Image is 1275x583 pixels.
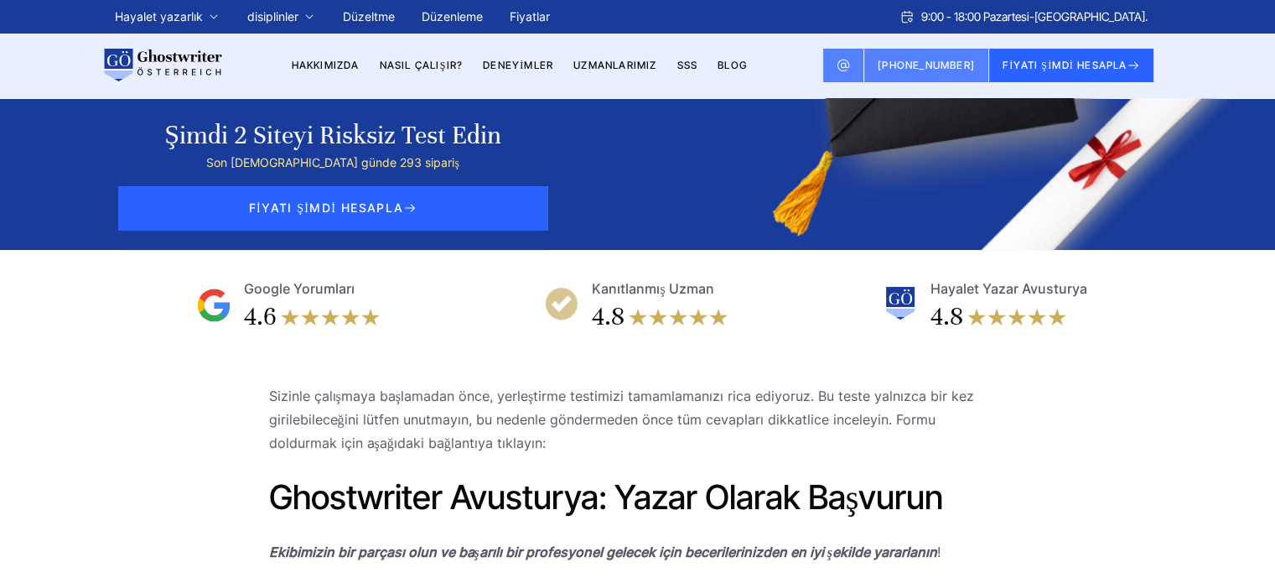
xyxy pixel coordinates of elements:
a: Fiyatlar [510,9,550,23]
font: Hayalet yazarlık [115,9,203,23]
font: Son [DEMOGRAPHIC_DATA] günde 293 sipariş [206,155,459,169]
font: Şimdi 2 siteyi risksiz test edin [164,120,501,151]
font: 9:00 - 18:00 Pazartesi-[GEOGRAPHIC_DATA]. [921,9,1148,23]
font: 4.8 [592,301,625,332]
a: Uzmanlarımız [573,59,656,71]
font: Sizinle çalışmaya başlamadan önce, yerleştirme testimizi tamamlamanızı rica ediyoruz. Bu teste ya... [269,388,975,451]
img: Kanıtlanmış Uzman [545,287,578,320]
a: SSS [676,59,697,71]
font: Kanıtlanmış Uzman [592,280,713,297]
img: Takvim [899,10,915,23]
img: yıldızlar [628,300,728,334]
font: 4.6 [244,301,277,332]
a: BLOG [718,59,747,71]
a: Düzenleme [422,9,483,23]
font: Hayalet Yazar Avusturya [930,280,1087,297]
font: 4.8 [930,301,963,332]
button: FİYATI ŞİMDİ HESAPLA [989,49,1154,82]
img: E-posta [837,59,850,72]
font: ! [937,544,941,560]
font: [PHONE_NUMBER] [878,59,975,71]
a: Deneyimler [483,59,553,71]
img: Hayalet yazar [884,287,917,320]
img: yıldızlar [967,300,1067,334]
a: Ghostwriter Avusturya: Yazar olarak başvurun [269,476,944,518]
a: [PHONE_NUMBER] [864,49,989,82]
img: Google Yorumları [197,289,231,322]
font: Ekibimizin bir parçası olun ve başarılı bir profesyonel gelecek için becerilerinizden en iyi şeki... [269,544,937,560]
font: FİYATI ŞİMDİ HESAPLA [249,200,404,215]
a: Nasıl çalışır? [380,59,463,71]
a: Düzeltme [343,9,395,23]
font: disiplinler [247,9,298,23]
a: Hakkımızda [292,59,360,71]
img: yıldızlar [280,300,381,334]
img: logo wewrite [101,49,222,82]
font: FİYATI ŞİMDİ HESAPLA [1003,59,1127,71]
font: Google Yorumları [244,280,355,297]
